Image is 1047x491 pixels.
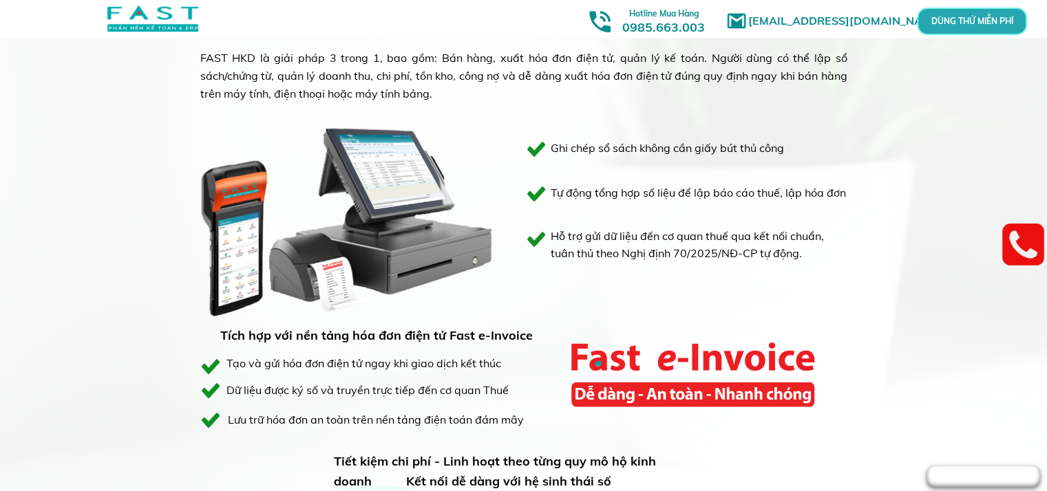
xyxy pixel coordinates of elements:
[551,228,847,263] h3: Hỗ trợ gửi dữ liệu đến cơ quan thuế qua kết nối chuẩn, tuân thủ theo Nghị định 70/2025/NĐ-CP tự đ...
[607,5,720,34] h3: 0985.663.003
[226,355,502,373] div: Tạo và gửi hóa đơn điện tử ngay khi giao dịch kết thúc
[748,12,951,30] h1: [EMAIL_ADDRESS][DOMAIN_NAME]
[955,18,988,25] p: DÙNG THỬ MIỄN PHÍ
[551,140,833,157] h3: Ghi chép sổ sách không cần giấy bút thủ công
[200,50,847,102] div: FAST HKD là giải pháp 3 trong 1, bao gồm: Bán hàng, xuất hóa đơn điện tử, quản lý kế toán. Người ...
[220,326,535,346] h3: Tích hợp với nền tảng hóa đơn điện tử Fast e-Invoice
[629,8,699,19] span: Hotline Mua Hàng
[226,382,556,400] div: Dữ liệu được ký số và truyền trực tiếp đến cơ quan Thuế
[228,411,527,429] div: Lưu trữ hóa đơn an toàn trên nền tảng điện toán đám mây
[551,184,847,202] h3: Tự động tổng hợp số liệu để lập báo cáo thuế, lập hóa đơn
